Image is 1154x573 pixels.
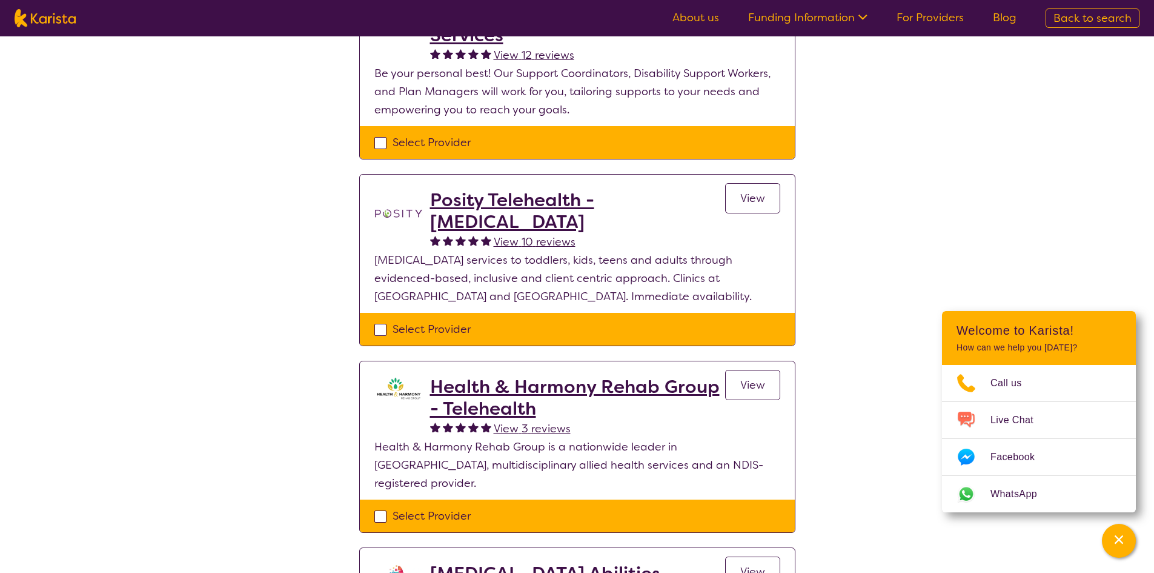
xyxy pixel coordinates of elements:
span: View [740,191,765,206]
button: Channel Menu [1102,524,1136,558]
img: fullstar [456,422,466,432]
img: fullstar [456,49,466,59]
img: t1bslo80pcylnzwjhndq.png [374,189,423,238]
a: Posity Telehealth - [MEDICAL_DATA] [430,189,725,233]
a: View [725,183,780,213]
span: Facebook [990,448,1049,466]
a: About us [672,10,719,25]
img: fullstar [481,422,491,432]
img: fullstar [481,49,491,59]
span: WhatsApp [990,485,1052,503]
a: For Providers [897,10,964,25]
img: fullstar [468,422,479,432]
ul: Choose channel [942,365,1136,512]
a: View 10 reviews [494,233,575,251]
a: Back to search [1046,8,1139,28]
a: Web link opens in a new tab. [942,476,1136,512]
span: Call us [990,374,1036,392]
a: View 12 reviews [494,46,574,64]
p: How can we help you [DATE]? [957,343,1121,353]
h2: Welcome to Karista! [957,323,1121,338]
span: View 10 reviews [494,235,575,249]
img: fullstar [443,422,453,432]
a: Blog [993,10,1016,25]
a: Funding Information [748,10,867,25]
a: View [725,370,780,400]
span: Back to search [1053,11,1132,25]
img: fullstar [443,49,453,59]
img: fullstar [430,49,440,59]
a: Health & Harmony Rehab Group - Telehealth [430,376,725,420]
img: fullstar [430,235,440,246]
span: Live Chat [990,411,1048,429]
img: fullstar [443,235,453,246]
img: Karista logo [15,9,76,27]
img: fullstar [468,49,479,59]
img: fullstar [481,235,491,246]
p: Be your personal best! Our Support Coordinators, Disability Support Workers, and Plan Managers wi... [374,64,780,119]
img: fullstar [468,235,479,246]
span: View 12 reviews [494,48,574,62]
span: View [740,378,765,392]
a: View 3 reviews [494,420,571,438]
img: ztak9tblhgtrn1fit8ap.png [374,376,423,400]
div: Channel Menu [942,311,1136,512]
p: Health & Harmony Rehab Group is a nationwide leader in [GEOGRAPHIC_DATA], multidisciplinary allie... [374,438,780,492]
img: fullstar [456,235,466,246]
span: View 3 reviews [494,421,571,436]
p: [MEDICAL_DATA] services to toddlers, kids, teens and adults through evidenced-based, inclusive an... [374,251,780,306]
img: fullstar [430,422,440,432]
